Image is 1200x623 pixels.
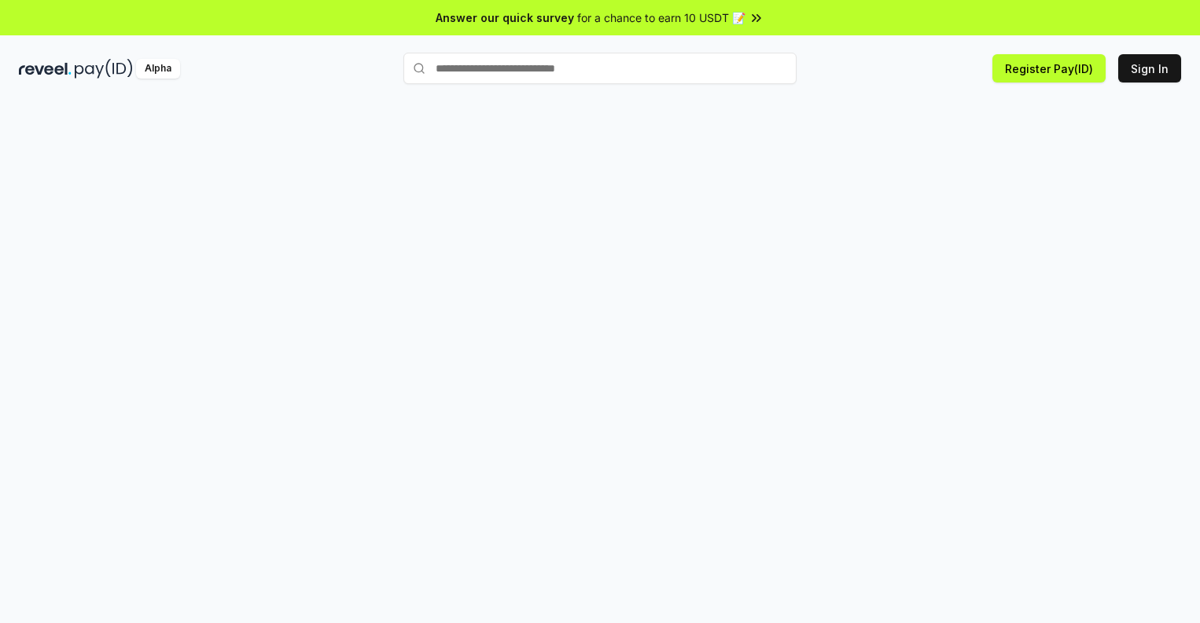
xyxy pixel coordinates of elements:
[436,9,574,26] span: Answer our quick survey
[577,9,745,26] span: for a chance to earn 10 USDT 📝
[992,54,1106,82] button: Register Pay(ID)
[1118,54,1181,82] button: Sign In
[19,59,72,79] img: reveel_dark
[136,59,180,79] div: Alpha
[75,59,133,79] img: pay_id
